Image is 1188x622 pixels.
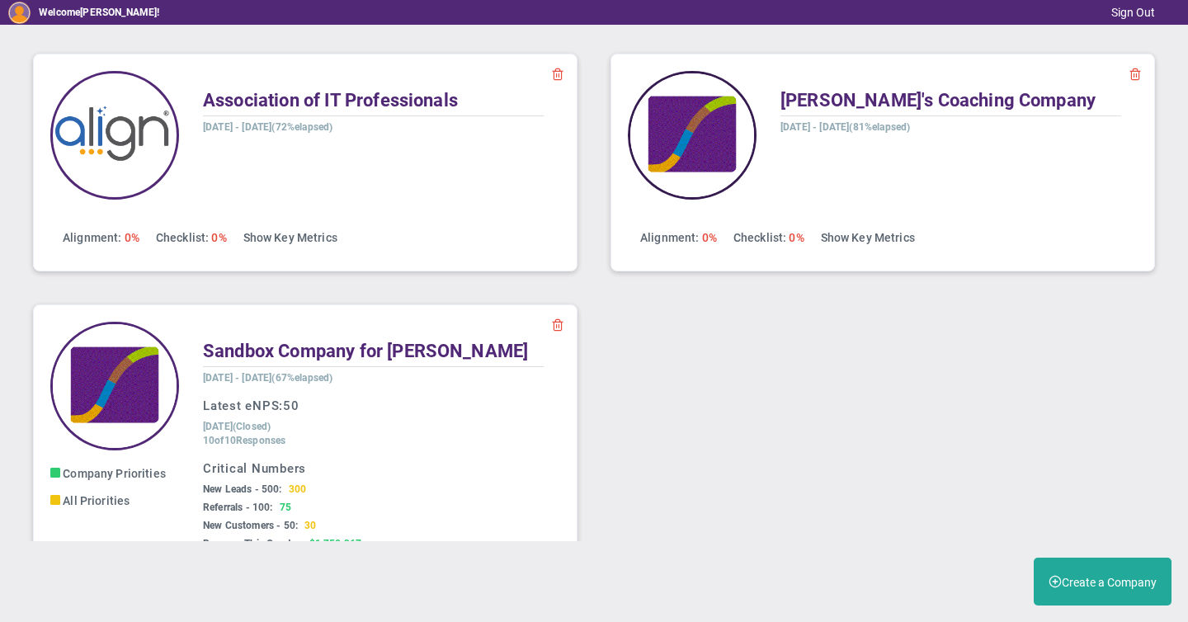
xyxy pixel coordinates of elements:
[1034,558,1171,606] button: Create a Company
[203,520,298,531] span: New Customers - 50:
[224,435,236,446] span: 10
[242,372,271,384] span: [DATE]
[295,372,332,384] span: elapsed)
[63,494,130,507] span: All Priorities
[304,520,316,531] span: 30
[125,231,139,244] span: 0%
[203,341,528,361] span: Sandbox Company for [PERSON_NAME]
[271,372,275,384] span: (
[813,121,817,133] span: -
[63,231,121,244] span: Alignment:
[214,435,224,446] span: of
[203,460,544,478] h3: Critical Numbers
[849,121,852,133] span: (
[789,231,804,244] span: 0%
[8,2,31,24] img: 51354.Person.photo
[733,231,786,244] span: Checklist:
[780,90,1096,111] span: [PERSON_NAME]'s Coaching Company
[50,71,179,200] img: 20836.Company.photo
[235,372,239,384] span: -
[236,435,285,446] span: Responses
[203,121,233,133] span: [DATE]
[203,398,283,413] span: Latest eNPS:
[203,372,233,384] span: [DATE]
[203,435,214,446] span: 10
[276,121,295,133] span: 72%
[289,483,306,495] span: 300
[63,467,166,480] span: Company Priorities
[233,421,271,432] span: (Closed)
[203,421,233,432] span: [DATE]
[821,231,915,244] a: Show Key Metrics
[243,231,337,244] a: Show Key Metrics
[242,121,271,133] span: [DATE]
[203,90,458,111] span: Association of IT Professionals
[235,121,239,133] span: -
[819,121,849,133] span: [DATE]
[295,121,332,133] span: elapsed)
[276,372,295,384] span: 67%
[280,502,291,513] span: 75
[203,502,273,513] span: Referrals - 100:
[628,71,757,200] img: 20858.Company.photo
[203,483,282,495] span: New Leads - 500:
[39,7,159,18] h5: Welcome !
[271,121,275,133] span: (
[211,231,226,244] span: 0%
[309,538,362,549] span: $1,758,367
[702,231,717,244] span: 0%
[50,322,179,450] img: 33585.Company.photo
[780,121,810,133] span: [DATE]
[203,538,302,549] span: Revenue This Quarter:
[640,231,699,244] span: Alignment:
[80,7,157,18] span: [PERSON_NAME]
[853,121,872,133] span: 81%
[283,398,299,413] span: 50
[156,231,209,244] span: Checklist:
[872,121,910,133] span: elapsed)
